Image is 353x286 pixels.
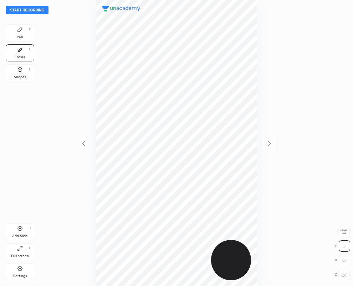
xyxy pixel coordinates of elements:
button: Start recording [6,6,48,14]
div: Pen [17,35,23,39]
div: L [29,67,31,71]
span: Erase all [339,229,349,234]
div: Shapes [14,75,26,79]
div: H [29,226,31,230]
div: Settings [13,274,27,278]
div: Full screen [11,254,29,258]
div: C [335,240,350,252]
div: F [29,246,31,250]
div: Add Slide [12,234,28,238]
div: Z [335,269,350,280]
div: Eraser [15,55,25,59]
div: P [29,27,31,31]
img: logo.38c385cc.svg [102,6,140,11]
div: E [29,47,31,51]
div: X [335,255,350,266]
